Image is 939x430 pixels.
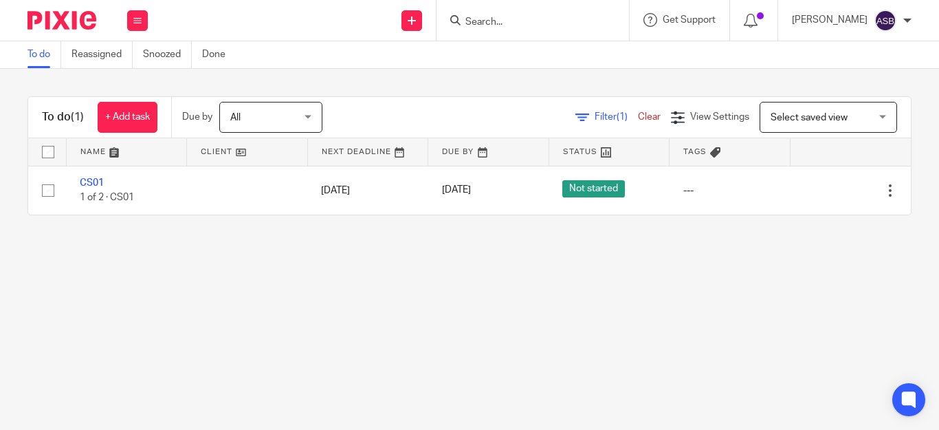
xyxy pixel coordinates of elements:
[683,184,777,197] div: ---
[182,110,212,124] p: Due by
[80,193,134,202] span: 1 of 2 · CS01
[683,148,707,155] span: Tags
[230,113,241,122] span: All
[874,10,896,32] img: svg%3E
[464,17,588,29] input: Search
[71,41,133,68] a: Reassigned
[617,112,628,122] span: (1)
[562,180,625,197] span: Not started
[71,111,84,122] span: (1)
[792,13,868,27] p: [PERSON_NAME]
[202,41,236,68] a: Done
[663,15,716,25] span: Get Support
[42,110,84,125] h1: To do
[27,11,96,30] img: Pixie
[80,178,104,188] a: CS01
[442,186,471,195] span: [DATE]
[595,112,638,122] span: Filter
[307,166,428,215] td: [DATE]
[27,41,61,68] a: To do
[771,113,848,122] span: Select saved view
[638,112,661,122] a: Clear
[98,102,157,133] a: + Add task
[143,41,192,68] a: Snoozed
[690,112,749,122] span: View Settings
